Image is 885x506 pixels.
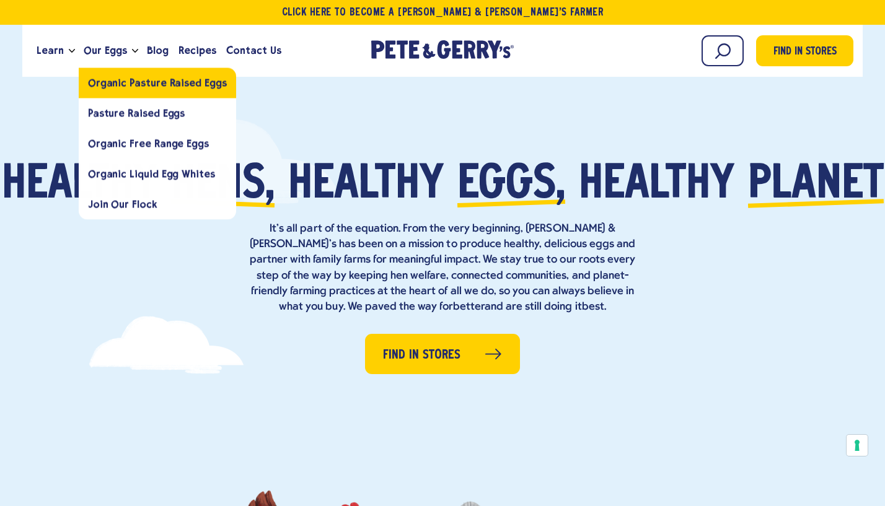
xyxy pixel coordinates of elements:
[178,43,216,58] span: Recipes
[79,159,236,189] a: Organic Liquid Egg Whites
[756,35,853,66] a: Find in Stores
[582,301,604,313] strong: best
[88,137,209,149] span: Organic Free Range Eggs
[79,128,236,159] a: Organic Free Range Eggs
[288,162,444,209] span: healthy
[88,168,215,180] span: Organic Liquid Egg Whites
[88,107,185,119] span: Pasture Raised Eggs
[244,221,641,315] p: It’s all part of the equation. From the very beginning, [PERSON_NAME] & [PERSON_NAME]’s has been ...
[79,68,236,98] a: Organic Pasture Raised Eggs
[579,162,734,209] span: healthy
[773,44,837,61] span: Find in Stores
[79,34,132,68] a: Our Eggs
[88,77,227,89] span: Organic Pasture Raised Eggs
[174,34,221,68] a: Recipes
[453,301,485,313] strong: better
[457,162,565,209] span: eggs,
[132,49,138,53] button: Open the dropdown menu for Our Eggs
[383,346,460,365] span: Find in Stores
[84,43,127,58] span: Our Eggs
[79,189,236,219] a: Join Our Flock
[79,98,236,128] a: Pasture Raised Eggs
[221,34,286,68] a: Contact Us
[365,334,520,374] a: Find in Stores
[226,43,281,58] span: Contact Us
[702,35,744,66] input: Search
[847,435,868,456] button: Your consent preferences for tracking technologies
[69,49,75,53] button: Open the dropdown menu for Learn
[147,43,169,58] span: Blog
[88,198,157,210] span: Join Our Flock
[32,34,69,68] a: Learn
[748,162,884,209] span: planet
[2,162,157,209] span: Healthy
[142,34,174,68] a: Blog
[37,43,64,58] span: Learn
